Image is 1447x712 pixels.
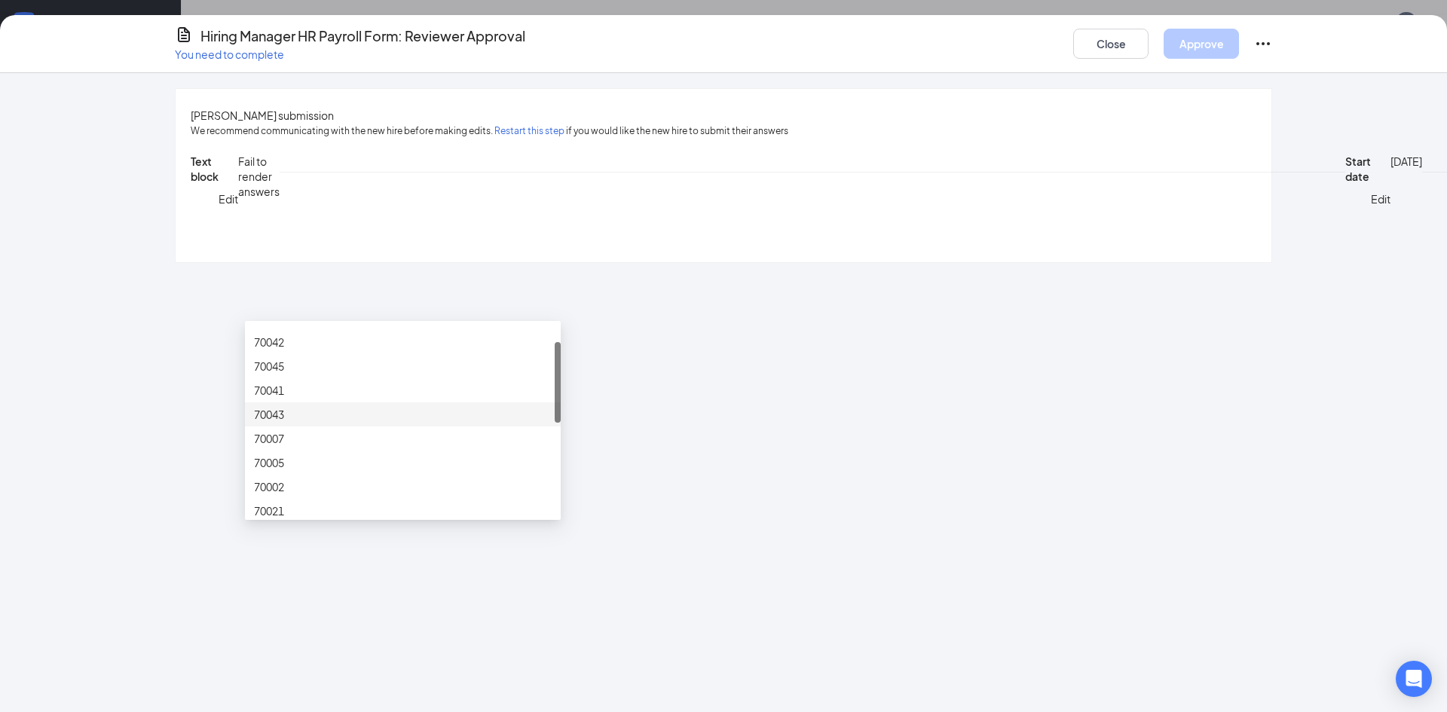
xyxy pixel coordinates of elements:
button: Edit [1371,154,1390,244]
div: 70043 [245,402,561,426]
div: 70045 [245,354,561,378]
div: 70007 [245,426,561,451]
span: Edit [219,192,238,206]
div: 70007 [254,430,552,447]
span: Start date [1345,154,1371,244]
div: 70041 [245,378,561,402]
button: Edit [219,154,238,244]
div: 70041 [254,382,552,399]
div: Open Intercom Messenger [1396,661,1432,697]
div: 70005 [254,454,552,471]
p: You need to complete [175,47,525,62]
div: 70021 [254,503,552,519]
span: Edit [1371,192,1390,206]
div: Fail to render answers [238,154,280,199]
svg: CustomFormIcon [175,26,193,44]
div: 70021 [245,499,561,523]
h4: Hiring Manager HR Payroll Form: Reviewer Approval [200,26,525,47]
div: 70042 [245,330,561,354]
span: We recommend communicating with the new hire before making edits. if you would like the new hire ... [191,124,788,139]
div: 70002 [245,475,561,499]
svg: Ellipses [1254,35,1272,53]
div: 70045 [254,358,552,374]
span: Text block [191,154,219,244]
span: [DATE] [1390,154,1422,244]
button: Approve [1164,29,1239,59]
button: Close [1073,29,1149,59]
div: 70042 [254,334,552,350]
div: 70043 [254,406,552,423]
div: 70002 [254,478,552,495]
button: Restart this step [494,124,564,139]
div: 70005 [245,451,561,475]
span: [PERSON_NAME] submission [191,108,334,122]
